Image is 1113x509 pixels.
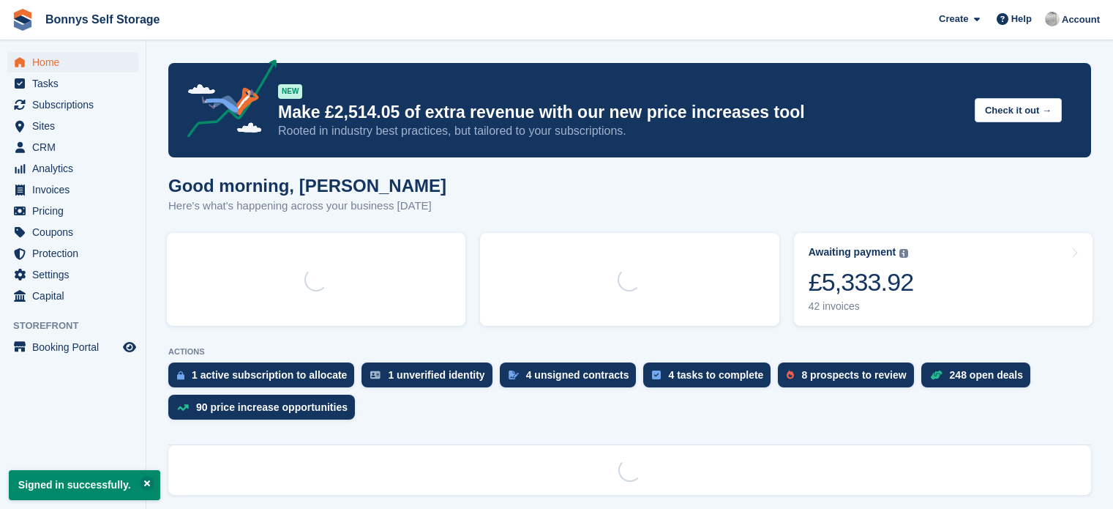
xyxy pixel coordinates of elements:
[7,286,138,306] a: menu
[168,347,1091,357] p: ACTIONS
[7,222,138,242] a: menu
[7,73,138,94] a: menu
[1045,12,1060,26] img: James Bonny
[7,137,138,157] a: menu
[509,371,519,379] img: contract_signature_icon-13c848040528278c33f63329250d36e43548de30e8caae1d1a13099fd9432cc5.svg
[196,401,348,413] div: 90 price increase opportunities
[40,7,165,31] a: Bonnys Self Storage
[950,369,1023,381] div: 248 open deals
[7,264,138,285] a: menu
[9,470,160,500] p: Signed in successfully.
[809,267,914,297] div: £5,333.92
[32,179,120,200] span: Invoices
[939,12,968,26] span: Create
[32,73,120,94] span: Tasks
[899,249,908,258] img: icon-info-grey-7440780725fd019a000dd9b08b2336e03edf1995a4989e88bcd33f0948082b44.svg
[7,116,138,136] a: menu
[32,243,120,264] span: Protection
[32,137,120,157] span: CRM
[921,363,1038,395] a: 248 open deals
[168,395,362,427] a: 90 price increase opportunities
[643,363,778,395] a: 4 tasks to complete
[278,102,963,123] p: Make £2,514.05 of extra revenue with our new price increases tool
[809,300,914,313] div: 42 invoices
[278,123,963,139] p: Rooted in industry best practices, but tailored to your subscriptions.
[7,179,138,200] a: menu
[361,363,499,395] a: 1 unverified identity
[177,371,184,380] img: active_subscription_to_allocate_icon-d502201f5373d7db506a760aba3b589e785aa758c864c3986d89f69b8ff3...
[7,94,138,115] a: menu
[930,370,943,380] img: deal-1b604bf984904fb50ccaf53a9ad4b4a5d6e5aea283cecdc64d6e3604feb123c2.svg
[7,52,138,73] a: menu
[1011,12,1032,26] span: Help
[370,371,381,379] img: verify_identity-adf6edd0f0f0b5bbfe63781bf79b02c33cf7c696d77639b501bdc392416b5a36.svg
[7,337,138,357] a: menu
[32,201,120,221] span: Pricing
[794,233,1093,326] a: Awaiting payment £5,333.92 42 invoices
[32,264,120,285] span: Settings
[801,369,906,381] div: 8 prospects to review
[168,176,446,196] h1: Good morning, [PERSON_NAME]
[192,369,347,381] div: 1 active subscription to allocate
[7,158,138,179] a: menu
[809,246,896,259] div: Awaiting payment
[388,369,484,381] div: 1 unverified identity
[177,404,189,411] img: price_increase_opportunities-93ffe204e8149a01c8c9dc8f82e8f89637d9d84a8eef4429ea346261dce0b2c0.svg
[32,337,120,357] span: Booking Portal
[500,363,644,395] a: 4 unsigned contracts
[32,286,120,306] span: Capital
[652,371,661,379] img: task-75834270c22a3079a89374b754ae025e5fb1db73e45f91037f5363f120a921f8.svg
[1062,12,1100,27] span: Account
[278,84,302,99] div: NEW
[975,98,1062,122] button: Check it out →
[13,319,146,333] span: Storefront
[526,369,629,381] div: 4 unsigned contracts
[787,371,794,379] img: prospect-51fa495bee0391a8d652442698ab0144808aea92771e9ea1ae160a38d050c398.svg
[32,222,120,242] span: Coupons
[778,363,921,395] a: 8 prospects to review
[121,338,138,356] a: Preview store
[668,369,763,381] div: 4 tasks to complete
[175,59,277,143] img: price-adjustments-announcement-icon-8257ccfd72463d97f412b2fc003d46551f7dbcb40ab6d574587a9cd5c0d94...
[7,243,138,264] a: menu
[7,201,138,221] a: menu
[168,363,361,395] a: 1 active subscription to allocate
[32,52,120,73] span: Home
[32,158,120,179] span: Analytics
[12,9,34,31] img: stora-icon-8386f47178a22dfd0bd8f6a31ec36ba5ce8667c1dd55bd0f319d3a0aa187defe.svg
[32,116,120,136] span: Sites
[168,198,446,215] p: Here's what's happening across your business [DATE]
[32,94,120,115] span: Subscriptions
